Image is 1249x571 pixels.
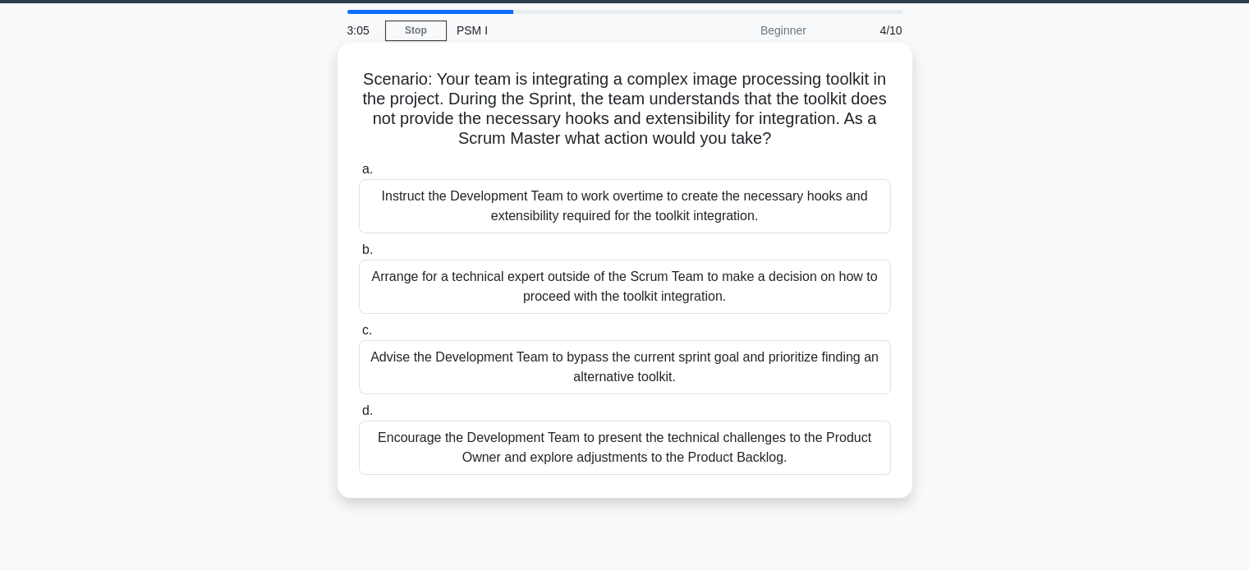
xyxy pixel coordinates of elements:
[359,340,891,394] div: Advise the Development Team to bypass the current sprint goal and prioritize finding an alternati...
[362,242,373,256] span: b.
[359,179,891,233] div: Instruct the Development Team to work overtime to create the necessary hooks and extensibility re...
[447,14,673,47] div: PSM I
[362,323,372,337] span: c.
[359,260,891,314] div: Arrange for a technical expert outside of the Scrum Team to make a decision on how to proceed wit...
[385,21,447,41] a: Stop
[362,162,373,176] span: a.
[362,403,373,417] span: d.
[338,14,385,47] div: 3:05
[816,14,912,47] div: 4/10
[673,14,816,47] div: Beginner
[357,69,893,150] h5: Scenario: Your team is integrating a complex image processing toolkit in the project. During the ...
[359,421,891,475] div: Encourage the Development Team to present the technical challenges to the Product Owner and explo...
